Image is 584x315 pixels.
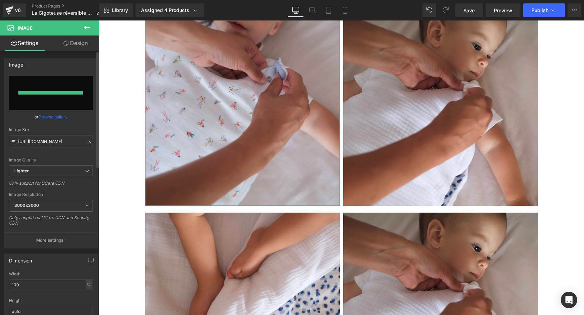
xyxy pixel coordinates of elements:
[561,292,577,308] div: Open Intercom Messenger
[141,7,199,14] div: Assigned 4 Products
[36,237,64,243] p: More settings
[9,135,93,147] input: Link
[99,3,133,17] a: New Library
[9,272,93,276] div: Width
[9,181,93,190] div: Only support for UCare CDN
[422,3,436,17] button: Undo
[9,127,93,132] div: Image Src
[439,3,453,17] button: Redo
[112,7,128,13] span: Library
[304,3,320,17] a: Laptop
[86,280,92,289] div: %
[4,232,98,248] button: More settings
[14,6,22,15] div: v6
[14,168,29,173] b: Lighter
[51,35,100,51] a: Design
[9,215,93,230] div: Only support for UCare CDN and Shopify CDN
[494,7,512,14] span: Preview
[568,3,581,17] button: More
[531,8,548,13] span: Publish
[288,3,304,17] a: Desktop
[18,25,32,31] span: Image
[9,192,93,197] div: Image Resolution
[9,254,32,263] div: Dimension
[3,3,26,17] a: v6
[32,3,107,9] a: Product Pages
[320,3,337,17] a: Tablet
[337,3,353,17] a: Mobile
[523,3,565,17] button: Publish
[39,111,68,123] a: Browse gallery
[9,113,93,120] div: or
[14,203,39,208] b: 3000x3000
[486,3,520,17] a: Preview
[463,7,475,14] span: Save
[32,10,94,16] span: La Gigoteuse réversible ALL
[9,158,93,162] div: Image Quality
[9,298,93,303] div: Height
[9,58,23,68] div: Image
[9,279,93,290] input: auto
